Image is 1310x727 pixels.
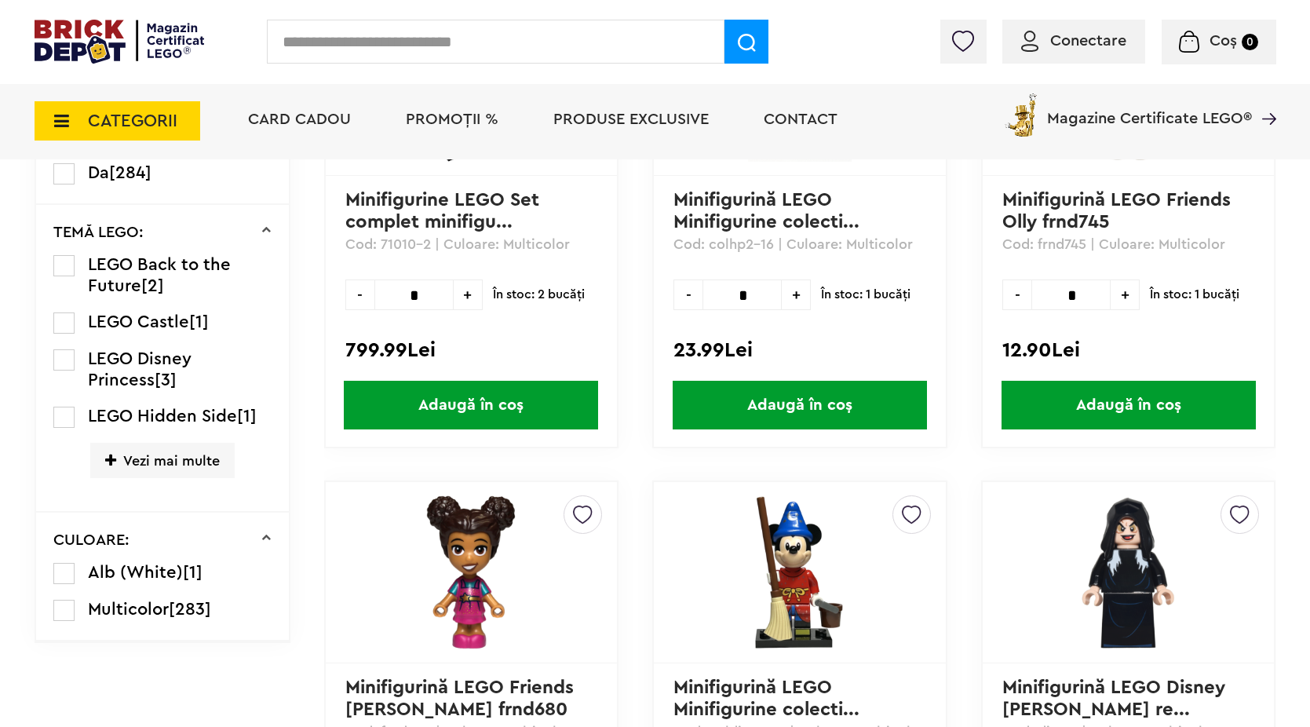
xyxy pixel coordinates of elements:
[345,678,579,719] a: Minifigurină LEGO Friends [PERSON_NAME] frnd680
[1002,381,1256,429] span: Adaugă în coș
[1252,90,1276,106] a: Magazine Certificate LEGO®
[248,111,351,127] a: Card Cadou
[654,381,945,429] a: Adaugă în coș
[553,111,709,127] a: Produse exclusive
[1047,90,1252,126] span: Magazine Certificate LEGO®
[88,164,109,181] span: Da
[673,279,702,310] span: -
[53,532,130,548] p: CULOARE:
[1002,279,1031,310] span: -
[673,381,927,429] span: Adaugă în coș
[493,279,585,310] span: În stoc: 2 bucăţi
[88,564,183,581] span: Alb (White)
[345,340,597,360] div: 799.99Lei
[53,225,144,240] p: TEMĂ LEGO:
[88,256,231,294] span: LEGO Back to the Future
[454,279,483,310] span: +
[1002,236,1254,271] p: Cod: frnd745 | Culoare: Multicolor
[169,601,211,618] span: [283]
[1002,678,1231,719] a: Minifigurină LEGO Disney [PERSON_NAME] re...
[88,350,192,389] span: LEGO Disney Princess
[673,678,859,719] a: Minifigurină LEGO Minifigurine colecti...
[764,111,837,127] a: Contact
[1242,34,1258,50] small: 0
[88,313,189,331] span: LEGO Castle
[345,236,597,271] p: Cod: 71010-2 | Culoare: Multicolor
[1021,33,1126,49] a: Conectare
[155,371,177,389] span: [3]
[345,279,374,310] span: -
[1002,340,1254,360] div: 12.90Lei
[141,277,164,294] span: [2]
[88,407,237,425] span: LEGO Hidden Side
[88,601,169,618] span: Multicolor
[1050,33,1126,49] span: Conectare
[406,111,498,127] a: PROMOȚII %
[389,495,553,649] img: Minifigurină LEGO Friends Imani frnd680
[782,279,811,310] span: +
[673,236,925,271] p: Cod: colhp2-16 | Culoare: Multicolor
[237,407,257,425] span: [1]
[673,191,859,232] a: Minifigurină LEGO Minifigurine colecti...
[1060,495,1197,649] img: Minifigurină LEGO Disney Regina cea rea deghizată (Evil Queen in Disguise)dis128
[109,164,151,181] span: [284]
[1002,191,1236,232] a: Minifigurină LEGO Friends Olly frnd745
[735,495,864,649] img: Minifigurină LEGO Minifigurine colectionabile Sorcerer's Apprentice Mickey
[345,191,545,232] a: Minifigurine LEGO Set complet minifigu...
[673,340,925,360] div: 23.99Lei
[88,112,177,130] span: CATEGORII
[90,443,235,478] span: Vezi mai multe
[326,381,617,429] a: Adaugă în coș
[344,381,598,429] span: Adaugă în coș
[1210,33,1237,49] span: Coș
[821,279,910,310] span: În stoc: 1 bucăţi
[1150,279,1239,310] span: În stoc: 1 bucăţi
[183,564,203,581] span: [1]
[189,313,209,331] span: [1]
[983,381,1274,429] a: Adaugă în coș
[1111,279,1140,310] span: +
